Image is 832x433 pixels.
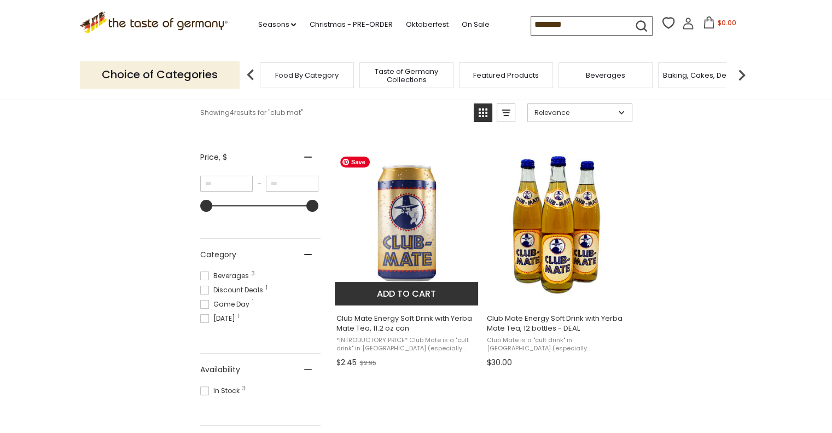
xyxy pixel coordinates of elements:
p: Choice of Categories [80,61,240,88]
span: In Stock [200,386,243,396]
span: Relevance [534,108,615,118]
span: $2.45 [336,357,357,368]
span: Price [200,152,227,163]
input: Minimum value [200,176,253,192]
span: $30.00 [487,357,512,368]
span: Club Mate Energy Soft Drink with Yerba Mate Tea, 11.2 oz can [336,314,478,333]
span: – [253,178,266,188]
span: 1 [252,299,254,305]
img: previous arrow [240,64,261,86]
span: Category [200,249,236,261]
a: On Sale [461,19,489,31]
a: View grid mode [474,103,492,122]
span: 1 [238,314,240,319]
a: Seasons [258,19,296,31]
span: Game Day [200,299,253,309]
input: Maximum value [266,176,318,192]
button: Add to cart [335,282,479,305]
span: Discount Deals [200,285,266,295]
a: Sort options [527,103,632,122]
a: Featured Products [473,71,539,79]
a: Christmas - PRE-ORDER [309,19,392,31]
span: Beverages [200,271,252,281]
button: $0.00 [696,16,743,33]
span: 3 [252,271,255,276]
img: next arrow [731,64,753,86]
span: $0.00 [717,18,736,27]
span: 3 [242,386,246,391]
a: View list mode [497,103,515,122]
a: Club Mate Energy Soft Drink with Yerba Mate Tea, 11.2 oz can [335,141,480,371]
span: 1 [266,285,267,291]
span: Club Mate Energy Soft Drink with Yerba Mate Tea, 12 bottles - DEAL [487,314,629,333]
span: Club Mate is a "cult drink" in [GEOGRAPHIC_DATA] (especially [GEOGRAPHIC_DATA]) among fans of rav... [487,336,629,353]
span: *INTRODUCTORY PRICE* Club Mate is a "cult drink" in [GEOGRAPHIC_DATA] (especially [GEOGRAPHIC_DAT... [336,336,478,353]
a: Beverages [586,71,625,79]
a: Club Mate Energy Soft Drink with Yerba Mate Tea, 12 bottles - DEAL [485,141,630,371]
a: Taste of Germany Collections [363,67,450,84]
img: Club Mate Can [335,151,480,296]
div: Showing results for " " [200,103,466,122]
a: Baking, Cakes, Desserts [663,71,748,79]
span: Availability [200,364,240,376]
b: 4 [230,108,234,118]
span: [DATE] [200,314,238,324]
span: , $ [219,152,227,163]
a: Food By Category [275,71,339,79]
a: Oktoberfest [405,19,448,31]
span: $2.95 [360,359,376,368]
span: Save [340,157,370,168]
